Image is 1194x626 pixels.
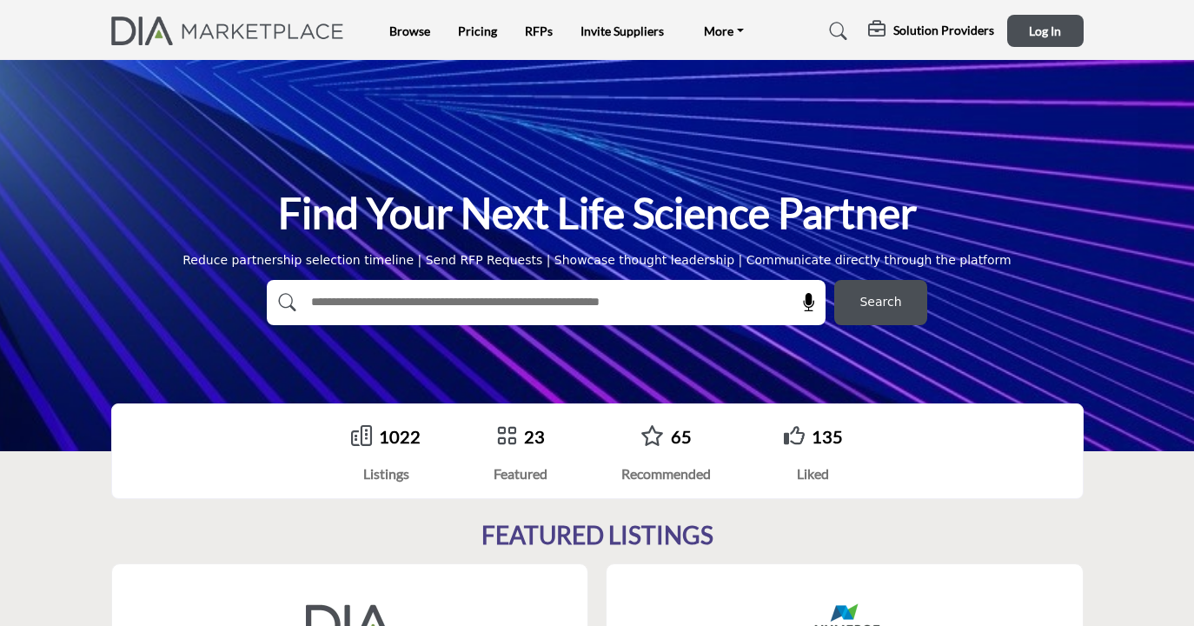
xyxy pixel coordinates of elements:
[525,23,553,38] a: RFPs
[859,293,901,311] span: Search
[671,426,692,447] a: 65
[182,251,1012,270] div: Reduce partnership selection timeline | Send RFP Requests | Showcase thought leadership | Communi...
[621,463,711,484] div: Recommended
[813,17,859,45] a: Search
[580,23,664,38] a: Invite Suppliers
[834,280,927,325] button: Search
[458,23,497,38] a: Pricing
[1029,23,1061,38] span: Log In
[1007,15,1084,47] button: Log In
[481,521,713,550] h2: FEATURED LISTINGS
[784,463,843,484] div: Liked
[379,426,421,447] a: 1022
[784,425,805,446] i: Go to Liked
[868,21,994,42] div: Solution Providers
[278,186,917,240] h1: Find Your Next Life Science Partner
[692,19,756,43] a: More
[640,425,664,449] a: Go to Recommended
[389,23,430,38] a: Browse
[524,426,545,447] a: 23
[111,17,354,45] img: Site Logo
[496,425,517,449] a: Go to Featured
[494,463,547,484] div: Featured
[812,426,843,447] a: 135
[893,23,994,38] h5: Solution Providers
[351,463,421,484] div: Listings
